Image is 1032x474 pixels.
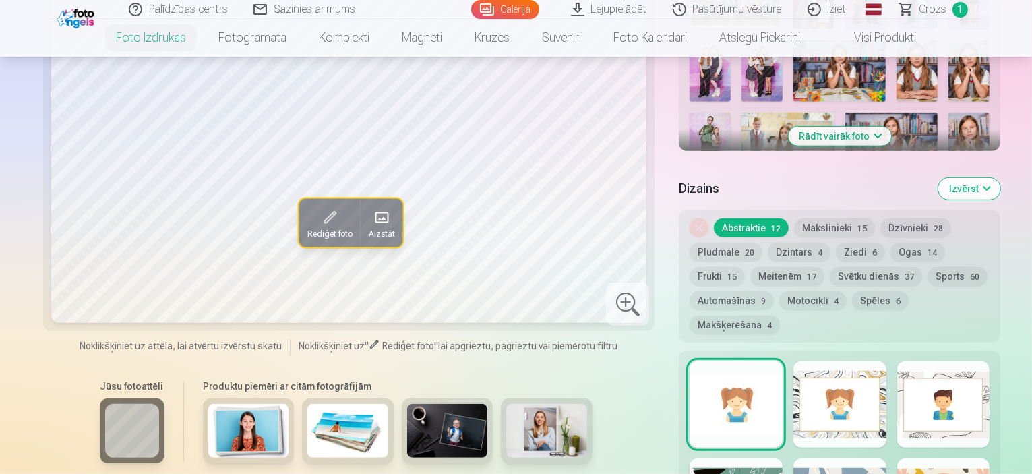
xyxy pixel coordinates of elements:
img: /fa1 [57,5,98,28]
span: 4 [818,248,822,258]
a: Visi produkti [816,19,932,57]
span: 17 [807,272,816,282]
a: Suvenīri [526,19,597,57]
button: Ogas14 [890,243,945,262]
button: Rādīt vairāk foto [788,127,891,146]
span: 14 [928,248,937,258]
span: 60 [970,272,979,282]
span: 4 [834,297,839,306]
a: Komplekti [303,19,386,57]
button: Ziedi6 [836,243,885,262]
a: Atslēgu piekariņi [703,19,816,57]
button: Izvērst [938,178,1000,200]
span: 9 [761,297,766,306]
button: Automašīnas9 [690,291,774,310]
span: 20 [745,248,754,258]
button: Svētku dienās37 [830,267,922,286]
h6: Produktu piemēri ar citām fotogrāfijām [198,380,598,393]
span: " [365,340,369,351]
span: 15 [857,224,867,233]
button: Makšķerēšana4 [690,316,780,334]
button: Abstraktie12 [714,218,789,237]
span: 6 [872,248,877,258]
span: 1 [952,2,968,18]
button: Dzintars4 [768,243,830,262]
span: Noklikšķiniet uz [299,340,365,351]
button: Pludmale20 [690,243,762,262]
button: Meitenēm17 [750,267,824,286]
button: Spēles6 [852,291,909,310]
span: Rediģēt foto [382,340,434,351]
h5: Dizains [679,179,928,198]
span: 28 [934,224,943,233]
button: Dzīvnieki28 [880,218,951,237]
a: Foto izdrukas [100,19,202,57]
span: 4 [767,321,772,330]
span: Aizstāt [368,229,394,239]
span: Grozs [919,1,947,18]
button: Motocikli4 [779,291,847,310]
span: 15 [727,272,737,282]
span: 6 [896,297,901,306]
span: Noklikšķiniet uz attēla, lai atvērtu izvērstu skatu [80,339,282,353]
a: Fotogrāmata [202,19,303,57]
span: lai apgrieztu, pagrieztu vai piemērotu filtru [438,340,617,351]
button: Mākslinieki15 [794,218,875,237]
button: Frukti15 [690,267,745,286]
button: Rediģēt foto [299,199,360,247]
a: Magnēti [386,19,458,57]
button: Aizstāt [360,199,402,247]
span: Rediģēt foto [307,229,352,239]
a: Foto kalendāri [597,19,703,57]
button: Sports60 [928,267,988,286]
h6: Jūsu fotoattēli [100,380,164,393]
span: " [434,340,438,351]
span: 12 [771,224,781,233]
span: 37 [905,272,914,282]
a: Krūzes [458,19,526,57]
